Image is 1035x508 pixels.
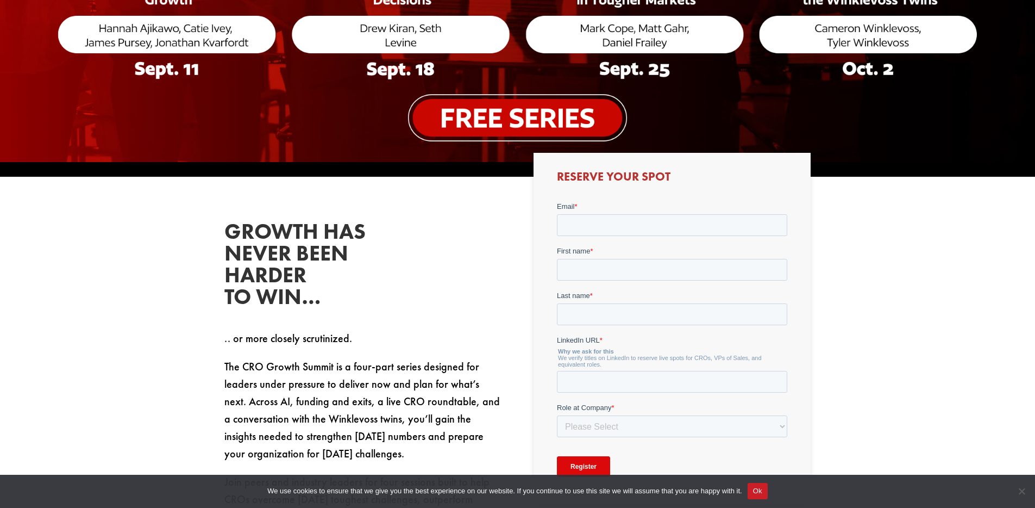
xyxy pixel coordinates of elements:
[224,221,387,313] h2: Growth has never been harder to win…
[224,360,500,461] span: The CRO Growth Summit is a four-part series designed for leaders under pressure to deliver now an...
[267,486,742,497] span: We use cookies to ensure that we give you the best experience on our website. If you continue to ...
[748,483,768,499] button: Ok
[1016,486,1027,497] span: No
[557,201,787,486] iframe: Form 0
[224,331,352,345] span: .. or more closely scrutinized.
[557,171,787,188] h3: Reserve Your Spot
